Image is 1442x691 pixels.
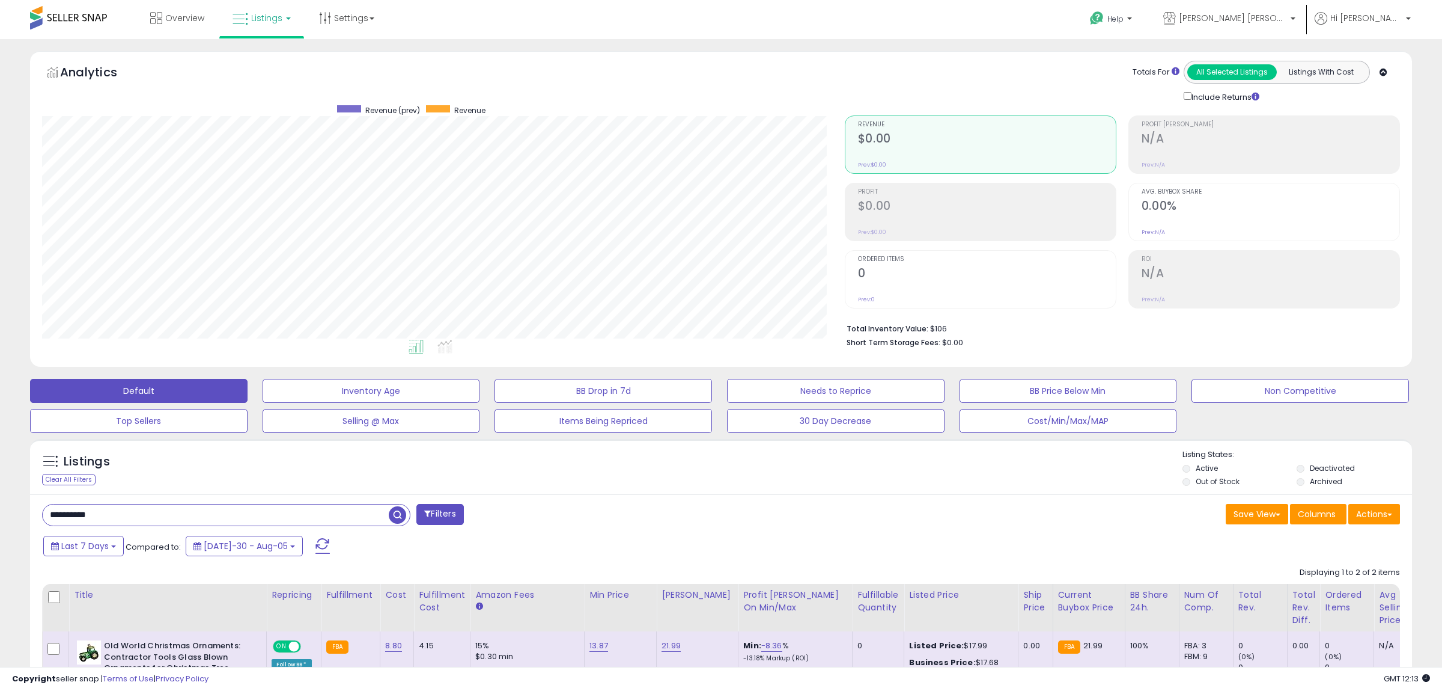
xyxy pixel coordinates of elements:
small: Prev: N/A [1142,229,1165,236]
span: Listings [251,12,282,24]
div: 0 [1238,640,1287,651]
h2: 0.00% [1142,199,1399,215]
span: 21.99 [1083,640,1103,651]
div: % [743,640,843,663]
span: Revenue [454,105,485,115]
button: Default [30,379,248,403]
div: Total Rev. [1238,589,1282,614]
div: $17.68 [909,657,1009,668]
small: Prev: N/A [1142,296,1165,303]
button: 30 Day Decrease [727,409,945,433]
div: Amazon Fees [475,589,579,601]
p: -13.18% Markup (ROI) [743,654,843,663]
span: Revenue (prev) [365,105,420,115]
span: ROI [1142,256,1399,263]
b: Total Inventory Value: [847,324,928,334]
div: Fulfillment Cost [419,589,465,614]
button: Actions [1348,504,1400,524]
div: Ordered Items [1325,589,1369,614]
b: Short Term Storage Fees: [847,337,940,348]
button: Last 7 Days [43,536,124,556]
h2: $0.00 [858,199,1116,215]
button: Selling @ Max [263,409,480,433]
span: [DATE]-30 - Aug-05 [204,540,288,552]
small: FBA [326,640,348,654]
span: Hi [PERSON_NAME] [1330,12,1402,24]
button: Listings With Cost [1276,64,1366,80]
li: $106 [847,321,1391,335]
small: Prev: $0.00 [858,229,886,236]
button: BB Price Below Min [960,379,1177,403]
a: Help [1080,2,1144,39]
label: Out of Stock [1196,476,1240,487]
h5: Listings [64,453,110,470]
div: 0 [857,640,895,651]
div: $17.99 [909,640,1009,651]
button: Save View [1226,504,1288,524]
b: Min: [743,640,761,651]
div: 0 [1238,662,1287,673]
div: Clear All Filters [42,474,96,485]
b: Business Price: [909,657,975,668]
h2: N/A [1142,266,1399,283]
button: Filters [416,504,463,525]
div: 4.15 [419,640,461,651]
span: Compared to: [126,541,181,553]
div: FBM: 9 [1184,651,1224,662]
div: Title [74,589,261,601]
i: Get Help [1089,11,1104,26]
span: Avg. Buybox Share [1142,189,1399,195]
a: 8.80 [385,640,402,652]
a: Terms of Use [103,673,154,684]
button: Cost/Min/Max/MAP [960,409,1177,433]
div: Totals For [1133,67,1179,78]
button: Non Competitive [1191,379,1409,403]
button: [DATE]-30 - Aug-05 [186,536,303,556]
label: Deactivated [1310,463,1355,473]
div: Ship Price [1023,589,1047,614]
th: The percentage added to the cost of goods (COGS) that forms the calculator for Min & Max prices. [738,584,853,631]
b: Old World Christmas Ornaments: Contractor Tools Glass Blown Ornaments for Christmas Tree, 2.75 [104,640,250,688]
small: FBA [1058,640,1080,654]
button: BB Drop in 7d [494,379,712,403]
span: 2025-08-14 12:13 GMT [1384,673,1430,684]
span: ON [274,642,289,652]
a: -8.36 [761,640,782,652]
div: Fulfillable Quantity [857,589,899,614]
div: $0.30 min [475,651,575,662]
div: Profit [PERSON_NAME] on Min/Max [743,589,847,614]
b: Listed Price: [909,640,964,651]
small: (0%) [1325,652,1342,662]
span: Help [1107,14,1124,24]
label: Active [1196,463,1218,473]
div: Min Price [589,589,651,601]
h2: $0.00 [858,132,1116,148]
div: 100% [1130,640,1170,651]
button: Needs to Reprice [727,379,945,403]
div: N/A [1379,640,1419,651]
span: Ordered Items [858,256,1116,263]
span: [PERSON_NAME] [PERSON_NAME] [1179,12,1287,24]
a: 13.87 [589,640,608,652]
div: Num of Comp. [1184,589,1228,614]
div: Avg Selling Price [1379,589,1423,627]
div: Cost [385,589,409,601]
div: Repricing [272,589,316,601]
h2: 0 [858,266,1116,283]
small: (0%) [1238,652,1255,662]
button: Top Sellers [30,409,248,433]
button: Columns [1290,504,1346,524]
div: Displaying 1 to 2 of 2 items [1300,567,1400,579]
div: seller snap | | [12,674,208,685]
span: Profit [858,189,1116,195]
span: Overview [165,12,204,24]
strong: Copyright [12,673,56,684]
div: Fulfillment [326,589,375,601]
a: Hi [PERSON_NAME] [1315,12,1411,39]
small: Prev: $0.00 [858,161,886,168]
div: BB Share 24h. [1130,589,1174,614]
div: Total Rev. Diff. [1292,589,1315,627]
span: OFF [299,642,318,652]
div: Include Returns [1175,90,1274,103]
button: Inventory Age [263,379,480,403]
